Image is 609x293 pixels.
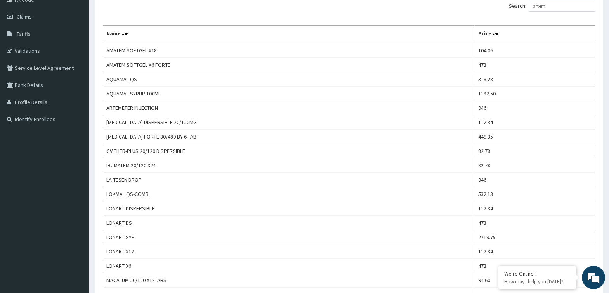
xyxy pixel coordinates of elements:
[103,216,475,230] td: LONART DS
[103,43,475,58] td: AMATEM SOFTGEL X18
[103,244,475,259] td: LONART X12
[475,187,595,201] td: 532.13
[103,87,475,101] td: AQUAMAL SYRUP 100ML
[103,187,475,201] td: LOKMAL QS-COMBI
[475,72,595,87] td: 319.28
[475,87,595,101] td: 1182.50
[475,101,595,115] td: 946
[40,43,130,54] div: Chat with us now
[475,244,595,259] td: 112.34
[103,173,475,187] td: LA-TESEN DROP
[103,72,475,87] td: AQUAMAL QS
[127,4,146,23] div: Minimize live chat window
[17,13,32,20] span: Claims
[475,273,595,288] td: 94.60
[103,273,475,288] td: MACALUM 20/120 X18TABS
[103,230,475,244] td: LONART SYP
[475,130,595,144] td: 449.35
[103,201,475,216] td: LONART DISPERSIBLE
[475,259,595,273] td: 473
[103,144,475,158] td: GVITHER-PLUS 20/120 DISPERSIBLE
[475,43,595,58] td: 104.06
[475,230,595,244] td: 2719.75
[475,216,595,230] td: 473
[475,201,595,216] td: 112.34
[475,173,595,187] td: 946
[475,144,595,158] td: 82.78
[475,26,595,43] th: Price
[103,101,475,115] td: ARTEMETER INJECTION
[103,26,475,43] th: Name
[475,158,595,173] td: 82.78
[103,158,475,173] td: IBUMATEM 20/120 X24
[504,278,570,285] p: How may I help you today?
[45,98,107,176] span: We're online!
[103,259,475,273] td: LONART X6
[4,212,148,239] textarea: Type your message and hit 'Enter'
[17,30,31,37] span: Tariffs
[14,39,31,58] img: d_794563401_company_1708531726252_794563401
[504,270,570,277] div: We're Online!
[475,115,595,130] td: 112.34
[103,130,475,144] td: [MEDICAL_DATA] FORTE 80/480 BY 6 TAB
[103,115,475,130] td: [MEDICAL_DATA] DISPERSIBLE 20/120MG
[103,58,475,72] td: AMATEM SOFTGEL X6 FORTE
[475,58,595,72] td: 473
